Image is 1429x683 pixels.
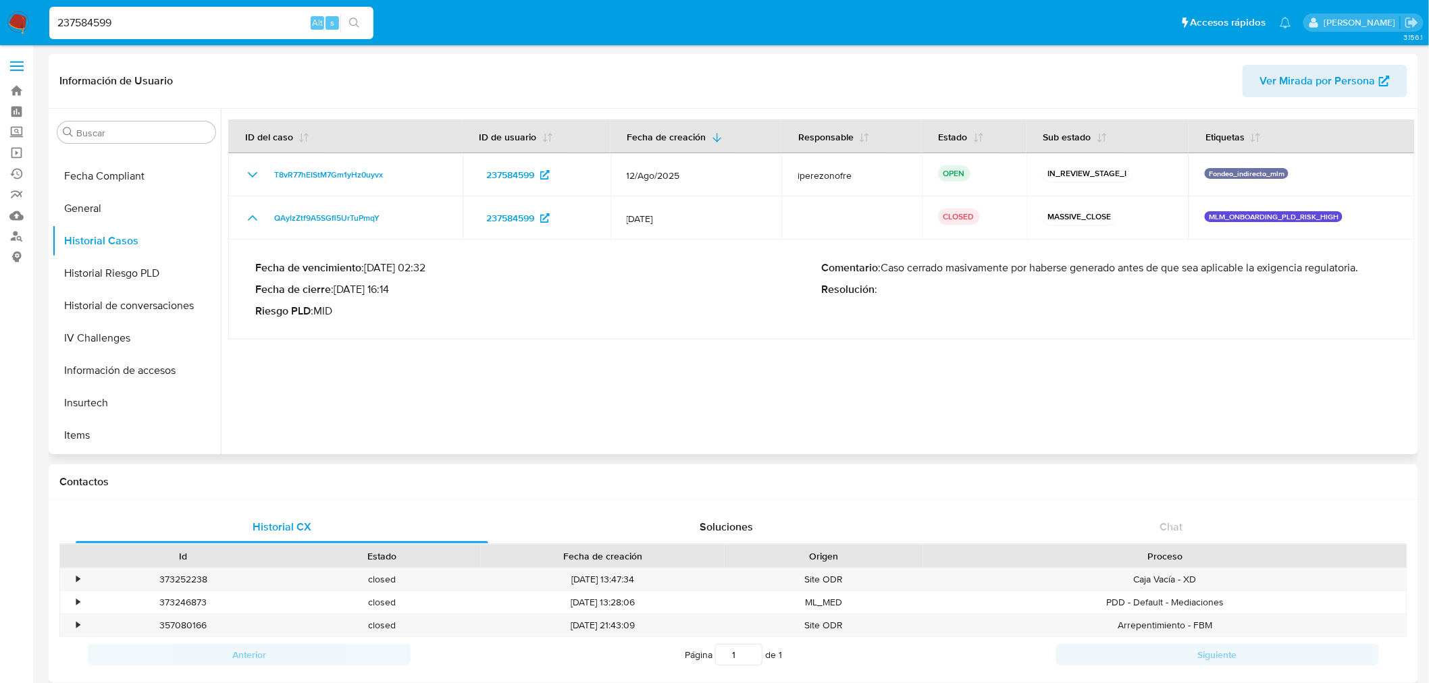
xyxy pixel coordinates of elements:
button: KYC [52,452,221,484]
div: closed [282,591,481,613]
div: Site ODR [725,568,923,591]
div: [DATE] 21:43:09 [481,614,725,636]
input: Buscar [76,127,210,139]
button: Buscar [63,127,74,138]
div: 373252238 [84,568,282,591]
span: Alt [312,16,323,29]
button: Ver Mirada por Persona [1243,65,1407,97]
button: search-icon [340,13,368,32]
button: Fecha Compliant [52,160,221,192]
div: [DATE] 13:28:06 [481,591,725,613]
div: Estado [292,549,471,563]
h1: Contactos [59,475,1407,489]
input: Buscar usuario o caso... [49,14,373,32]
div: PDD - Default - Mediaciones [923,591,1407,613]
span: Ver Mirada por Persona [1260,65,1376,97]
span: Historial CX [253,519,311,535]
div: ML_MED [725,591,923,613]
div: 357080166 [84,614,282,636]
div: Id [93,549,273,563]
div: Site ODR [725,614,923,636]
a: Notificaciones [1280,17,1291,28]
button: Historial de conversaciones [52,290,221,322]
div: • [76,619,80,632]
div: Fecha de creación [490,549,715,563]
button: Siguiente [1056,644,1379,665]
span: Página de [685,644,782,665]
span: 1 [779,648,782,661]
div: 373246873 [84,591,282,613]
div: [DATE] 13:47:34 [481,568,725,591]
button: Historial Riesgo PLD [52,257,221,290]
button: Historial Casos [52,225,221,257]
div: Arrepentimiento - FBM [923,614,1407,636]
button: General [52,192,221,225]
button: Items [52,419,221,452]
div: Origen [734,549,914,563]
button: Anterior [88,644,411,665]
div: closed [282,568,481,591]
span: s [330,16,334,29]
span: Chat [1160,519,1183,535]
a: Salir [1405,16,1419,30]
div: • [76,573,80,586]
button: Información de accesos [52,354,221,387]
button: IV Challenges [52,322,221,354]
div: • [76,596,80,609]
button: Insurtech [52,387,221,419]
div: closed [282,614,481,636]
span: Soluciones [700,519,754,535]
div: Caja Vacía - XD [923,568,1407,591]
p: marianathalie.grajeda@mercadolibre.com.mx [1324,16,1400,29]
div: Proceso [933,549,1397,563]
h1: Información de Usuario [59,74,173,88]
span: Accesos rápidos [1191,16,1266,30]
